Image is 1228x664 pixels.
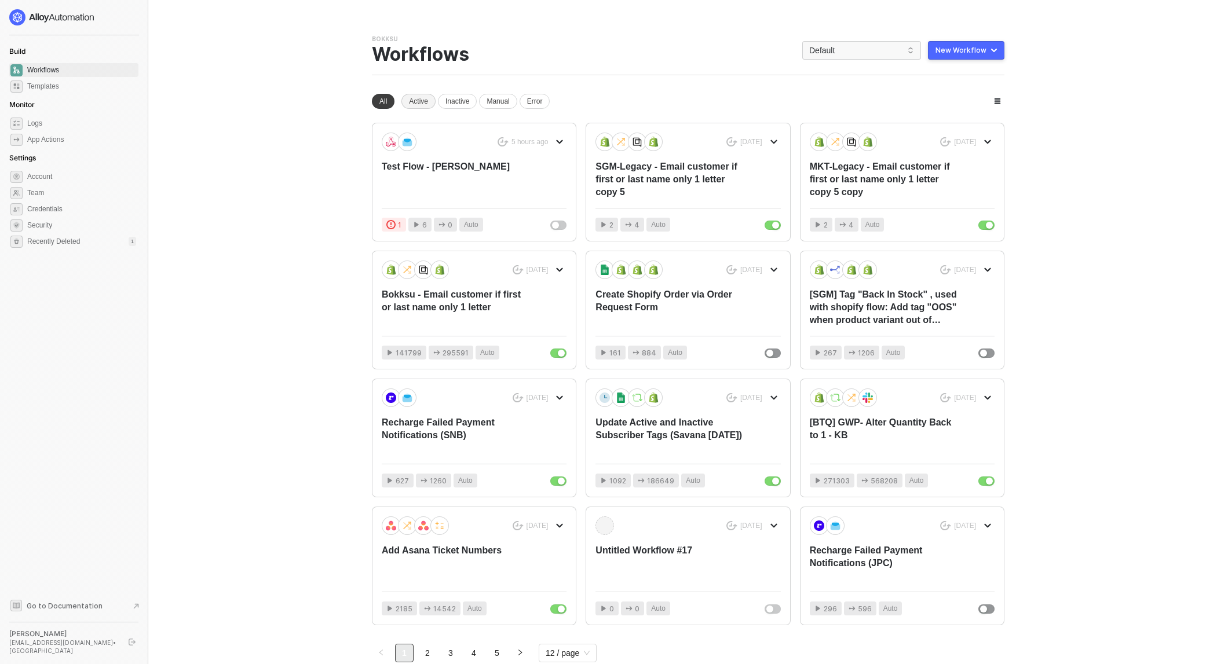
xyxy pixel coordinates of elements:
span: 0 [448,219,452,230]
img: icon [862,137,873,147]
img: icon [648,392,659,403]
span: icon-success-page [513,265,524,275]
span: documentation [10,600,22,611]
span: 6 [422,219,427,230]
span: dashboard [10,64,23,76]
a: 3 [442,644,459,662]
div: Inactive [438,94,477,109]
img: icon [402,520,412,531]
img: icon [632,137,642,147]
span: Auto [883,603,898,614]
span: 2185 [396,603,412,614]
span: 271303 [824,475,850,486]
span: Settings [9,153,36,162]
span: 1092 [609,475,626,486]
li: 5 [488,644,506,662]
div: Untitled Workflow #17 [595,544,743,582]
img: icon [402,265,412,275]
span: Go to Documentation [27,601,103,611]
div: [DATE] [954,393,976,403]
span: icon-success-page [498,137,509,147]
span: Default [809,42,914,59]
span: icon-arrow-down [770,394,777,401]
span: Auto [458,475,473,486]
span: Auto [480,347,495,358]
img: icon [434,520,445,531]
span: Auto [865,219,880,230]
span: icon-success-page [940,137,951,147]
div: Recharge Failed Payment Notifications (SNB) [382,416,529,454]
img: icon [814,265,824,275]
span: Auto [668,347,682,358]
button: left [372,644,390,662]
img: icon [846,392,857,403]
span: icon-success-page [726,521,737,531]
span: icon-app-actions [433,349,440,356]
span: Auto [467,603,482,614]
img: icon [402,137,412,147]
li: Next Page [511,644,529,662]
span: icon-app-actions [849,605,856,612]
span: 1206 [858,347,875,358]
span: Workflows [27,63,136,77]
span: icon-arrow-down [556,266,563,273]
span: team [10,187,23,199]
img: icon [814,392,824,403]
img: icon [830,137,840,147]
span: icon-success-page [513,393,524,403]
img: icon [830,392,840,403]
div: [DATE] [954,265,976,275]
div: [DATE] [740,393,762,403]
img: icon [386,265,396,275]
span: icon-success-page [513,521,524,531]
a: logo [9,9,138,25]
span: icon-app-actions [10,134,23,146]
span: 2 [609,219,613,230]
span: 1260 [430,475,447,486]
span: icon-arrow-down [556,394,563,401]
div: [DATE] [740,265,762,275]
span: left [378,649,385,656]
span: 596 [858,603,872,614]
div: Test Flow - [PERSON_NAME] [382,160,529,199]
div: App Actions [27,135,64,145]
img: icon [648,137,659,147]
span: 141799 [396,347,422,358]
img: icon [632,265,642,275]
span: icon-success-page [940,393,951,403]
span: 0 [635,603,639,614]
span: 186649 [647,475,674,486]
span: icon-success-page [940,521,951,531]
div: SGM-Legacy - Email customer if first or last name only 1 letter copy 5 [595,160,743,199]
img: logo [9,9,95,25]
span: icon-success-page [726,137,737,147]
div: [DATE] [527,521,549,531]
div: Bokksu - Email customer if first or last name only 1 letter [382,288,529,327]
div: Recharge Failed Payment Notifications (JPC) [810,544,957,582]
span: Team [27,186,136,200]
div: Update Active and Inactive Subscriber Tags (Savana [DATE]) [595,416,743,454]
div: [DATE] [740,521,762,531]
span: icon-arrow-down [984,266,991,273]
span: icon-app-actions [421,477,427,484]
span: icon-success-page [726,393,737,403]
span: icon-app-actions [839,221,846,228]
span: Monitor [9,100,35,109]
span: 627 [396,475,409,486]
span: 296 [824,603,837,614]
div: Active [401,94,436,109]
span: icon-app-actions [849,349,856,356]
a: Knowledge Base [9,599,139,612]
span: settings [10,236,23,248]
span: icon-app-actions [633,349,639,356]
img: icon [846,265,857,275]
img: icon [862,392,873,403]
li: Previous Page [372,644,390,662]
span: icon-app-actions [625,221,632,228]
span: Build [9,47,25,56]
div: [EMAIL_ADDRESS][DOMAIN_NAME] • [GEOGRAPHIC_DATA] [9,639,118,655]
img: icon [386,137,396,147]
li: 1 [395,644,414,662]
div: Create Shopify Order via Order Request Form [595,288,743,327]
span: icon-arrow-down [984,394,991,401]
